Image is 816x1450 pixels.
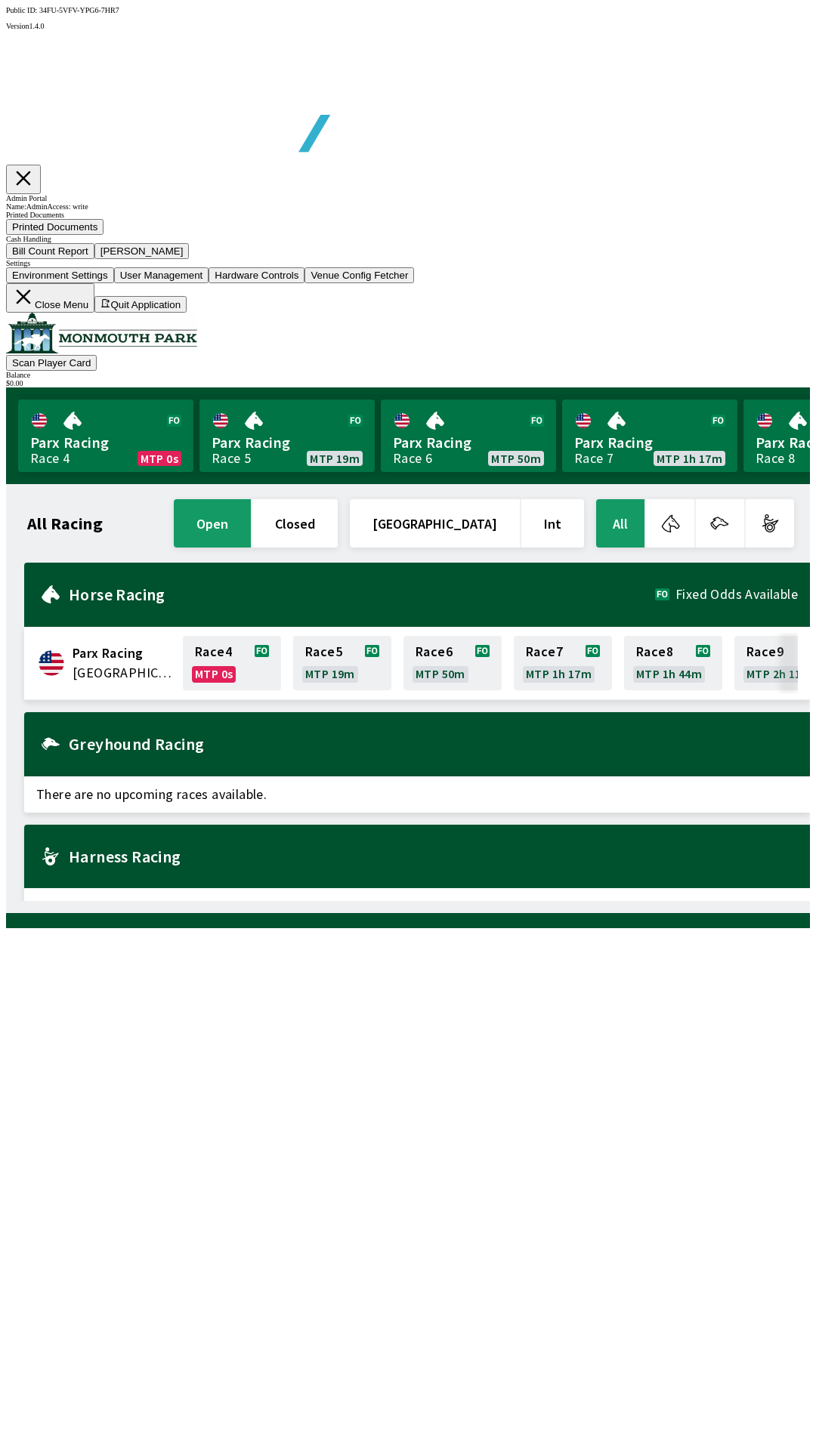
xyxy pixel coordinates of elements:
[183,636,281,690] a: Race4MTP 0s
[212,452,251,464] div: Race 5
[6,355,97,371] button: Scan Player Card
[636,646,673,658] span: Race 8
[624,636,722,690] a: Race8MTP 1h 44m
[69,738,798,750] h2: Greyhound Racing
[174,499,251,548] button: open
[746,646,784,658] span: Race 9
[195,668,233,680] span: MTP 0s
[403,636,502,690] a: Race6MTP 50m
[199,400,375,472] a: Parx RacingRace 5MTP 19m
[73,643,174,663] span: Parx Racing
[416,646,453,658] span: Race 6
[6,259,810,267] div: Settings
[6,267,114,283] button: Environment Settings
[94,243,190,259] button: [PERSON_NAME]
[209,267,304,283] button: Hardware Controls
[526,646,563,658] span: Race 7
[526,668,592,680] span: MTP 1h 17m
[746,668,812,680] span: MTP 2h 11m
[416,668,465,680] span: MTP 50m
[293,636,391,690] a: Race5MTP 19m
[195,646,232,658] span: Race 4
[305,646,342,658] span: Race 5
[212,433,363,452] span: Parx Racing
[381,400,556,472] a: Parx RacingRace 6MTP 50m
[393,433,544,452] span: Parx Racing
[6,6,810,14] div: Public ID:
[350,499,520,548] button: [GEOGRAPHIC_DATA]
[657,452,722,464] span: MTP 1h 17m
[574,452,614,464] div: Race 7
[6,283,94,313] button: Close Menu
[6,235,810,243] div: Cash Handling
[596,499,644,548] button: All
[69,850,798,862] h2: Harness Racing
[514,636,612,690] a: Race7MTP 1h 17m
[41,30,474,190] img: global tote logo
[141,452,178,464] span: MTP 0s
[305,668,355,680] span: MTP 19m
[24,888,810,924] span: There are no upcoming races available.
[18,400,193,472] a: Parx RacingRace 4MTP 0s
[310,452,360,464] span: MTP 19m
[30,433,181,452] span: Parx Racing
[6,194,810,202] div: Admin Portal
[73,663,174,683] span: United States
[636,668,702,680] span: MTP 1h 44m
[6,371,810,379] div: Balance
[521,499,584,548] button: Int
[574,433,725,452] span: Parx Racing
[756,452,795,464] div: Race 8
[39,6,119,14] span: 34FU-5VFV-YPG6-7HR7
[27,517,103,529] h1: All Racing
[30,452,70,464] div: Race 4
[69,588,655,600] h2: Horse Racing
[491,452,541,464] span: MTP 50m
[6,219,104,235] button: Printed Documents
[6,379,810,387] div: $ 0.00
[6,243,94,259] button: Bill Count Report
[6,202,810,211] div: Name: Admin Access: write
[6,211,810,219] div: Printed Documents
[24,776,810,813] span: There are no upcoming races available.
[114,267,209,283] button: User Management
[94,296,187,313] button: Quit Application
[6,313,197,353] img: venue logo
[393,452,432,464] div: Race 6
[252,499,338,548] button: closed
[675,588,798,600] span: Fixed Odds Available
[6,22,810,30] div: Version 1.4.0
[562,400,737,472] a: Parx RacingRace 7MTP 1h 17m
[304,267,414,283] button: Venue Config Fetcher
